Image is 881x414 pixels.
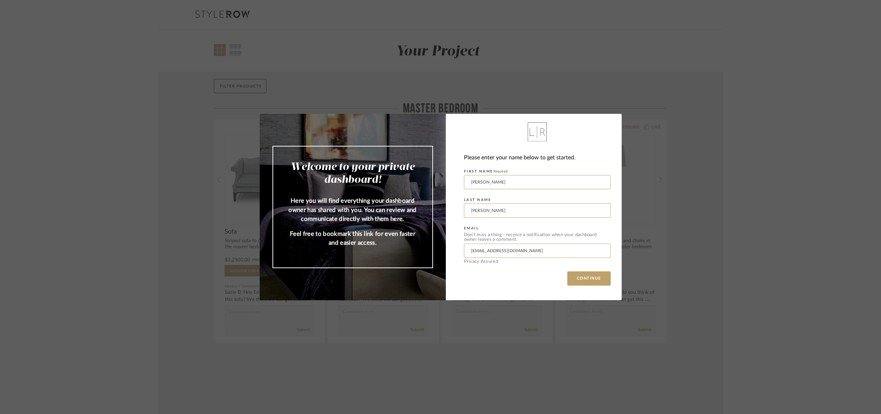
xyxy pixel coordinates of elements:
[567,271,611,286] button: CONTINUE
[464,198,492,202] label: LAST NAME
[464,226,479,230] label: EMAIL
[287,196,418,224] p: Here you will find everything your dashboard owner has shared with you. You can review and commun...
[464,153,611,163] div: Please enter your name below to get started.
[287,161,418,186] h2: Welcome to your private dashboard!
[464,169,508,174] label: FIRST NAME
[493,170,508,173] span: Required
[464,244,611,258] input: Enter Email
[464,233,611,242] div: Don’t miss a thing - receive a notification when your dashboard owner leaves a comment.
[464,175,611,189] input: Enter First Name
[464,259,611,264] div: Privacy Assured
[464,203,611,218] input: Enter Last Name
[287,229,418,248] p: Feel free to bookmark this link for even faster and easier access.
